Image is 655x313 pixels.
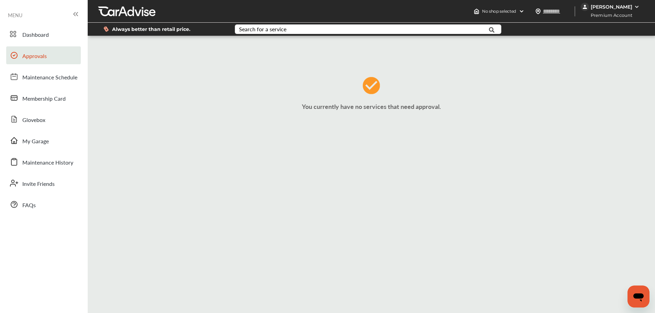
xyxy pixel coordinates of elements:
img: WGsFRI8htEPBVLJbROoPRyZpYNWhNONpIPPETTm6eUC0GeLEiAAAAAElFTkSuQmCC [634,4,640,10]
a: Approvals [6,46,81,64]
a: Membership Card [6,89,81,107]
a: Maintenance Schedule [6,68,81,86]
span: Dashboard [22,31,49,40]
a: Invite Friends [6,174,81,192]
span: Maintenance Schedule [22,73,77,82]
a: Dashboard [6,25,81,43]
span: MENU [8,12,22,18]
img: location_vector.a44bc228.svg [535,9,541,14]
iframe: Button to launch messaging window [627,286,649,308]
a: Maintenance History [6,153,81,171]
span: Premium Account [581,12,637,19]
span: Glovebox [22,116,45,125]
span: My Garage [22,137,49,146]
a: Glovebox [6,110,81,128]
img: dollor_label_vector.a70140d1.svg [103,26,109,32]
img: header-home-logo.8d720a4f.svg [474,9,479,14]
div: [PERSON_NAME] [591,4,632,10]
div: Search for a service [239,26,286,32]
span: FAQs [22,201,36,210]
a: My Garage [6,132,81,149]
a: FAQs [6,195,81,213]
span: Always better than retail price. [112,27,190,32]
img: jVpblrzwTbfkPYzPPzSLxeg0AAAAASUVORK5CYII= [581,3,589,11]
span: Invite Friends [22,180,55,189]
span: Membership Card [22,94,66,103]
span: No shop selected [482,9,516,14]
img: header-down-arrow.9dd2ce7d.svg [519,9,524,14]
img: header-divider.bc55588e.svg [575,6,575,16]
p: You currently have no services that need approval. [89,102,653,111]
span: Approvals [22,52,47,61]
span: Maintenance History [22,158,73,167]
